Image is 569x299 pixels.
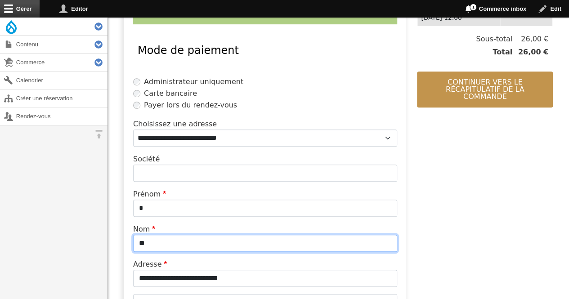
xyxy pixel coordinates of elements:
[421,14,461,21] time: [DATE] 12:00
[133,154,160,165] label: Société
[133,259,169,270] label: Adresse
[470,4,477,11] span: 1
[90,125,108,143] button: Orientation horizontale
[417,71,553,107] button: Continuer vers le récapitulatif de la commande
[476,34,512,45] span: Sous-total
[133,189,168,200] label: Prénom
[493,47,512,58] span: Total
[133,224,157,235] label: Nom
[144,88,197,99] label: Carte bancaire
[144,76,243,87] label: Administrateur uniquement
[133,119,217,129] label: Choisissez une adresse
[512,34,548,45] span: 26,00 €
[144,100,237,111] label: Payer lors du rendez-vous
[138,44,239,57] span: Mode de paiement
[512,47,548,58] span: 26,00 €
